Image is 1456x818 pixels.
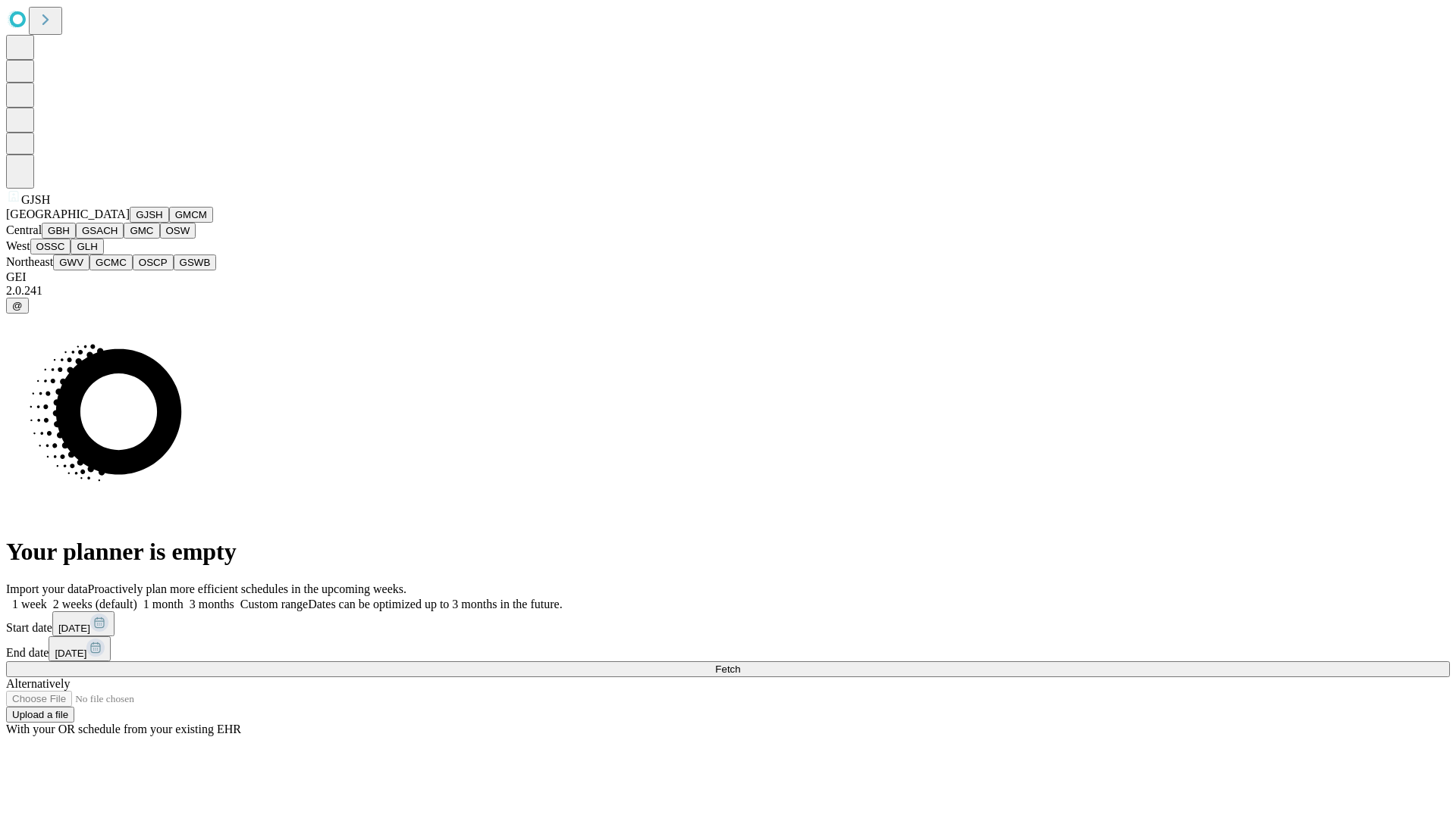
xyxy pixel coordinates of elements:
[130,207,169,223] button: GJSH
[308,598,562,610] span: Dates can be optimized up to 3 months in the future.
[71,239,103,254] button: GLH
[88,582,406,595] span: Proactively plan more efficient schedules in the upcoming weeks.
[6,582,88,595] span: Import your data
[12,300,23,311] span: @
[12,598,47,610] span: 1 week
[715,663,740,675] span: Fetch
[240,598,308,610] span: Custom range
[6,208,130,220] span: [GEOGRAPHIC_DATA]
[190,598,234,610] span: 3 months
[169,207,213,223] button: GMCM
[53,254,89,270] button: GWV
[6,677,70,690] span: Alternatively
[53,598,137,610] span: 2 weeks (default)
[6,223,42,236] span: Central
[6,284,1450,298] div: 2.0.241
[133,254,174,270] button: OSCP
[6,636,1450,661] div: End date
[42,223,76,239] button: GBH
[124,223,159,239] button: GMC
[6,270,1450,284] div: GEI
[160,223,196,239] button: OSW
[52,611,115,636] button: [DATE]
[6,723,241,735] span: With your OR schedule from your existing EHR
[6,661,1450,677] button: Fetch
[143,598,184,610] span: 1 month
[76,223,124,239] button: GSACH
[6,255,53,268] span: Northeast
[6,239,30,252] span: West
[58,623,90,634] span: [DATE]
[89,254,133,270] button: GCMC
[30,239,71,254] button: OSSC
[6,298,29,314] button: @
[55,648,86,659] span: [DATE]
[6,707,74,723] button: Upload a file
[6,538,1450,566] h1: Your planner is empty
[6,611,1450,636] div: Start date
[174,254,217,270] button: GSWB
[49,636,111,661] button: [DATE]
[21,193,50,206] span: GJSH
